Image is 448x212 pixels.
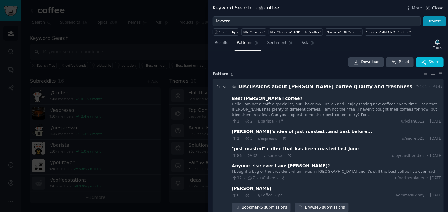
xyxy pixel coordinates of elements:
span: Pattern [213,71,229,77]
span: · [242,193,243,198]
span: Download [361,59,380,65]
span: · [255,136,255,141]
div: "lavazza" OR "coffee" [327,30,361,34]
span: in [253,6,257,11]
span: Patterns [237,40,252,46]
span: u/andrei525 [402,136,425,142]
a: "lavazza" OR "coffee" [325,28,362,36]
span: [DATE] [430,136,442,142]
span: · [244,153,245,158]
span: r/espresso [258,136,277,141]
span: · [427,153,428,159]
span: [DATE] [430,193,442,198]
span: 2 [232,136,240,142]
span: · [276,119,277,123]
span: Share [429,59,439,65]
div: Track [433,45,442,50]
a: Sentiment [265,38,295,51]
span: 101 [415,84,427,90]
a: Download [348,57,384,67]
a: Ask [299,38,317,51]
a: Results [213,38,230,51]
button: Track [431,38,444,51]
span: r/Coffee [260,176,275,180]
span: · [255,119,255,123]
span: · [242,136,243,141]
span: 2 [245,119,252,124]
div: Hello I am not a coffee specialist, but I have my Jura Z6 and I enjoy testing new coffees every t... [232,102,443,118]
div: Discussions about [PERSON_NAME] coffee quality and freshness [238,83,413,91]
div: title:"lavazza" AND title:"coffee" [270,30,322,34]
span: u/northernlaner [395,176,424,181]
div: title:"lavazza" [243,30,265,34]
span: · [427,136,428,142]
button: Reset [386,57,413,67]
span: 3 [245,193,252,198]
span: ☕ [232,84,236,89]
span: r/barista [258,119,274,123]
span: r/espresso [263,153,282,158]
div: "just roasted" coffee that has been roasted last June [232,146,359,152]
span: · [284,153,285,158]
span: · [244,176,245,180]
span: [DATE] [430,176,442,181]
span: r/Coffee [258,193,273,197]
span: Sentiment [267,40,287,46]
div: Best [PERSON_NAME] coffee? [232,95,303,102]
span: · [242,119,243,123]
span: · [277,176,278,180]
span: · [427,193,428,198]
span: Ask [302,40,308,46]
div: Keyword Search coffee [213,4,279,12]
span: 3 [245,136,252,142]
span: [DATE] [430,153,442,159]
span: 86 [232,153,242,159]
span: More [412,5,423,11]
span: · [255,193,255,198]
div: [PERSON_NAME] [232,185,272,192]
a: "lavazza" AND NOT "coffee" [365,28,413,36]
span: 0 [232,193,240,198]
span: 32 [247,153,257,159]
span: 12 [232,176,242,181]
span: Close [432,5,444,11]
span: 1 [231,73,233,76]
a: title:"lavazza" [241,28,266,36]
span: · [279,136,280,141]
span: · [427,119,428,124]
span: Results [215,40,228,46]
span: u/emmasukinny [395,193,424,198]
button: Browse [423,16,446,27]
span: Search Tips [219,30,238,34]
span: 1 [232,119,240,124]
span: 47 [433,84,443,90]
span: 7 [247,176,255,181]
span: · [257,176,258,180]
a: Patterns [235,38,261,51]
a: title:"lavazza" AND title:"coffee" [269,28,323,36]
span: [DATE] [430,119,442,124]
span: u/bojan8512 [401,119,425,124]
button: More [406,5,423,11]
div: I bought a bag of the president when I was in [GEOGRAPHIC_DATA] and it's still the best coffee I'... [232,169,443,175]
span: · [275,193,276,198]
button: Share [416,57,444,67]
input: Try a keyword related to your business [213,16,421,27]
span: · [429,84,431,90]
span: · [427,176,428,181]
button: Close [424,5,444,11]
span: u/eydaistherrdiez [392,153,425,159]
div: Anyone else ever have [PERSON_NAME]? [232,163,330,169]
div: [PERSON_NAME]'s idea of just roasted...and best before... [232,128,372,135]
span: Reset [399,59,409,65]
button: Search Tips [213,28,239,36]
div: "lavazza" AND NOT "coffee" [366,30,411,34]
